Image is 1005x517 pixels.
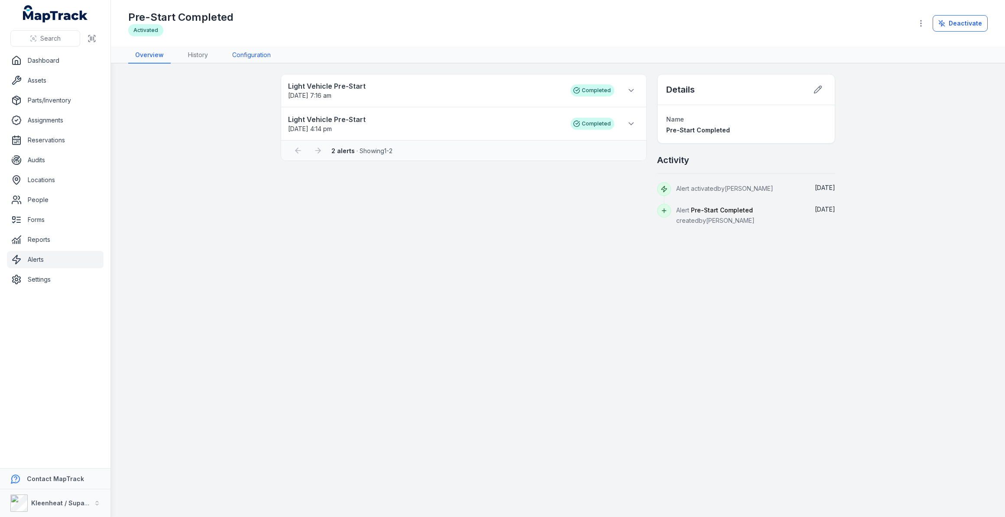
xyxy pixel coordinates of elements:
span: [DATE] 4:14 pm [288,125,332,132]
a: Alerts [7,251,104,268]
span: Name [666,116,684,123]
a: Reports [7,231,104,248]
a: People [7,191,104,209]
a: Light Vehicle Pre-Start[DATE] 4:14 pm [288,114,562,133]
span: [DATE] [815,184,835,191]
time: 22/09/2025, 4:05:52 pm [815,184,835,191]
span: [DATE] 7:16 am [288,92,331,99]
strong: Contact MapTrack [27,475,84,482]
div: Activated [128,24,163,36]
a: Locations [7,171,104,189]
a: Assignments [7,112,104,129]
a: History [181,47,215,64]
button: Deactivate [933,15,988,32]
h1: Pre-Start Completed [128,10,233,24]
h2: Details [666,83,695,96]
a: Audits [7,151,104,169]
a: Parts/Inventory [7,92,104,109]
a: Settings [7,271,104,288]
span: Alert created by [PERSON_NAME] [676,206,755,224]
span: Search [40,34,61,43]
div: Completed [571,118,614,130]
a: Light Vehicle Pre-Start[DATE] 7:16 am [288,81,562,100]
strong: Light Vehicle Pre-Start [288,114,562,125]
span: Pre-Start Completed [691,206,753,214]
time: 23/09/2025, 7:16:18 am [288,92,331,99]
a: Configuration [225,47,278,64]
a: Overview [128,47,171,64]
strong: Light Vehicle Pre-Start [288,81,562,91]
h2: Activity [657,154,689,166]
span: [DATE] [815,206,835,213]
button: Search [10,30,80,47]
time: 22/09/2025, 4:14:34 pm [288,125,332,132]
a: Forms [7,211,104,228]
span: · Showing 1 - 2 [331,147,392,154]
a: Reservations [7,132,104,149]
span: Alert activated by [PERSON_NAME] [676,185,773,192]
a: MapTrack [23,5,88,22]
span: Pre-Start Completed [666,126,730,134]
a: Dashboard [7,52,104,69]
time: 22/09/2025, 3:58:34 pm [815,206,835,213]
div: Completed [571,84,614,96]
strong: 2 alerts [331,147,355,154]
strong: Kleenheat / Supagas [31,499,96,507]
a: Assets [7,72,104,89]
